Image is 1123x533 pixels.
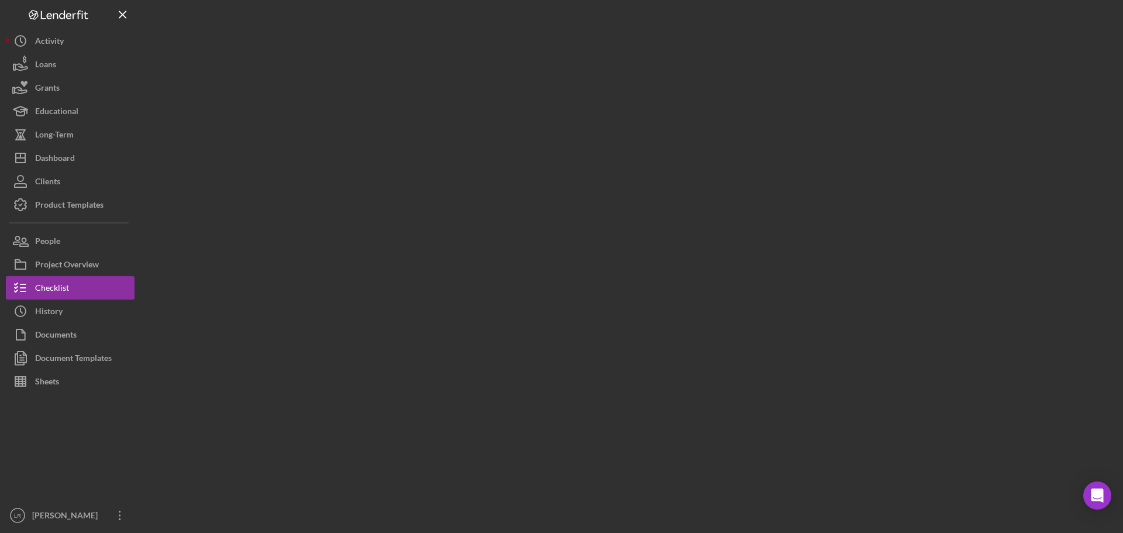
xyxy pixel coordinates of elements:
div: History [35,300,63,326]
div: Educational [35,99,78,126]
button: Activity [6,29,135,53]
div: Activity [35,29,64,56]
button: History [6,300,135,323]
button: Educational [6,99,135,123]
div: Documents [35,323,77,349]
button: Long-Term [6,123,135,146]
button: LR[PERSON_NAME] [6,504,135,527]
button: People [6,229,135,253]
button: Project Overview [6,253,135,276]
button: Loans [6,53,135,76]
div: [PERSON_NAME] [29,504,105,530]
button: Grants [6,76,135,99]
div: Long-Term [35,123,74,149]
div: Product Templates [35,193,104,219]
div: Clients [35,170,60,196]
div: People [35,229,60,256]
button: Document Templates [6,346,135,370]
div: Project Overview [35,253,99,279]
div: Loans [35,53,56,79]
button: Dashboard [6,146,135,170]
button: Clients [6,170,135,193]
div: Dashboard [35,146,75,173]
text: LR [14,513,21,519]
div: Sheets [35,370,59,396]
div: Grants [35,76,60,102]
div: Document Templates [35,346,112,373]
button: Documents [6,323,135,346]
button: Checklist [6,276,135,300]
button: Sheets [6,370,135,393]
div: Checklist [35,276,69,302]
div: Open Intercom Messenger [1083,482,1111,510]
button: Product Templates [6,193,135,216]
